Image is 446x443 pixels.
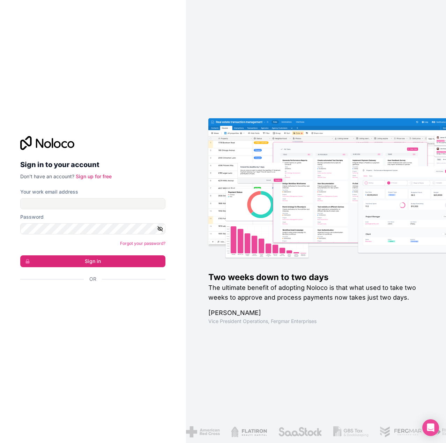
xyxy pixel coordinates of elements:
[89,276,96,283] span: Or
[186,426,220,437] img: /assets/american-red-cross-BAupjrZR.png
[208,308,424,318] h1: [PERSON_NAME]
[208,283,424,302] h2: The ultimate benefit of adopting Noloco is that what used to take two weeks to approve and proces...
[208,272,424,283] h1: Two weeks down to two days
[20,158,165,171] h2: Sign in to your account
[208,318,424,325] h1: Vice President Operations , Fergmar Enterprises
[231,426,267,437] img: /assets/flatiron-C8eUkumj.png
[278,426,322,437] img: /assets/saastock-C6Zbiodz.png
[20,188,78,195] label: Your work email address
[380,426,422,437] img: /assets/fergmar-CudnrXN5.png
[76,173,112,179] a: Sign up for free
[422,419,439,436] div: Open Intercom Messenger
[20,198,165,209] input: Email address
[20,255,165,267] button: Sign in
[20,173,74,179] span: Don't have an account?
[333,426,369,437] img: /assets/gbstax-C-GtDUiK.png
[20,223,165,234] input: Password
[20,213,44,220] label: Password
[120,241,165,246] a: Forgot your password?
